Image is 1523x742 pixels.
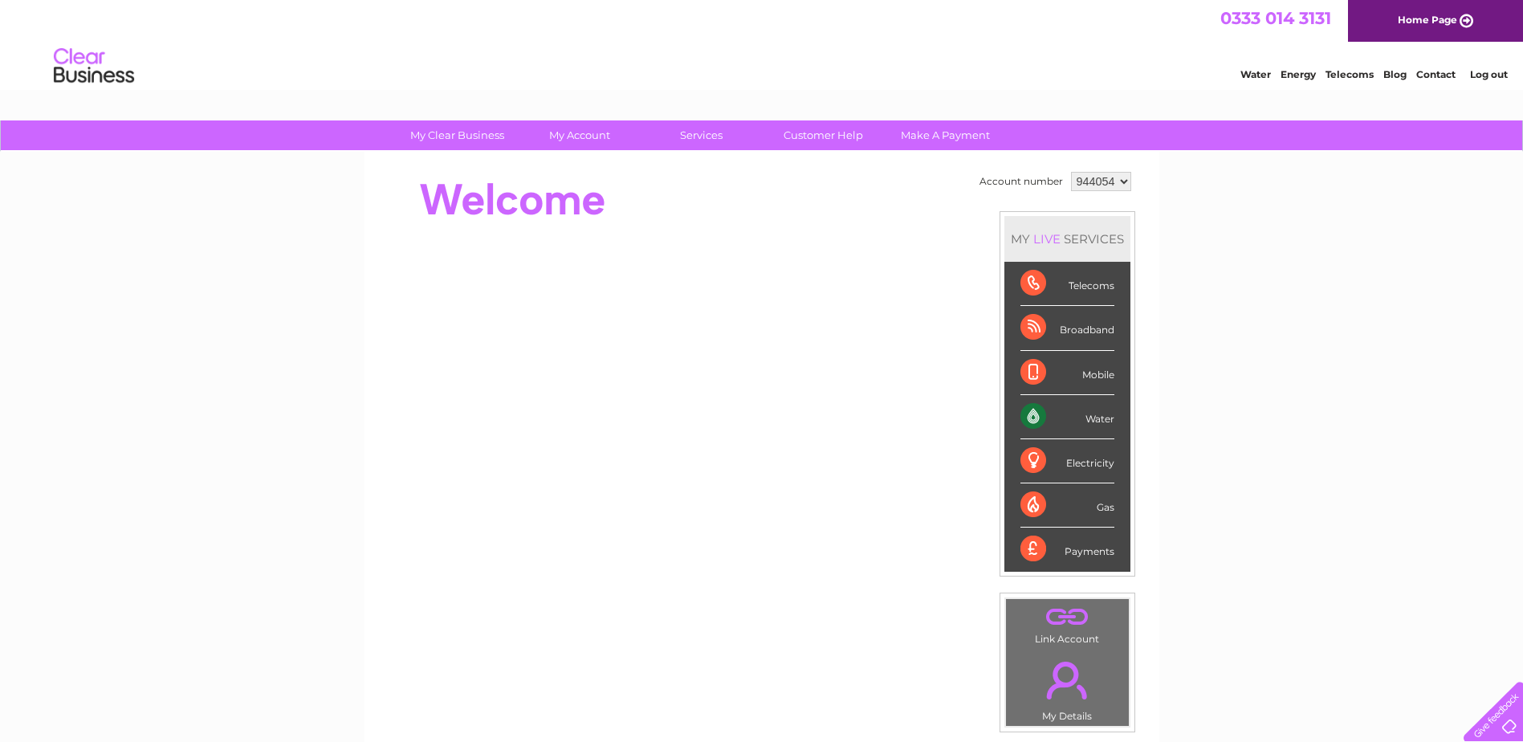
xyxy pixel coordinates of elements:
a: . [1010,603,1125,631]
td: Link Account [1005,598,1130,649]
td: My Details [1005,648,1130,727]
a: Water [1240,68,1271,80]
a: Customer Help [757,120,890,150]
a: Contact [1416,68,1456,80]
a: . [1010,652,1125,708]
a: Log out [1470,68,1508,80]
a: Services [635,120,768,150]
div: Telecoms [1020,262,1114,306]
a: Telecoms [1325,68,1374,80]
a: My Clear Business [391,120,523,150]
img: logo.png [53,42,135,91]
div: Payments [1020,528,1114,571]
div: MY SERVICES [1004,216,1130,262]
td: Account number [975,168,1067,195]
a: My Account [513,120,645,150]
div: Water [1020,395,1114,439]
a: 0333 014 3131 [1220,8,1331,28]
a: Blog [1383,68,1407,80]
div: Broadband [1020,306,1114,350]
div: Electricity [1020,439,1114,483]
div: LIVE [1030,231,1064,247]
a: Make A Payment [879,120,1012,150]
div: Clear Business is a trading name of Verastar Limited (registered in [GEOGRAPHIC_DATA] No. 3667643... [383,9,1142,78]
a: Energy [1281,68,1316,80]
div: Gas [1020,483,1114,528]
div: Mobile [1020,351,1114,395]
